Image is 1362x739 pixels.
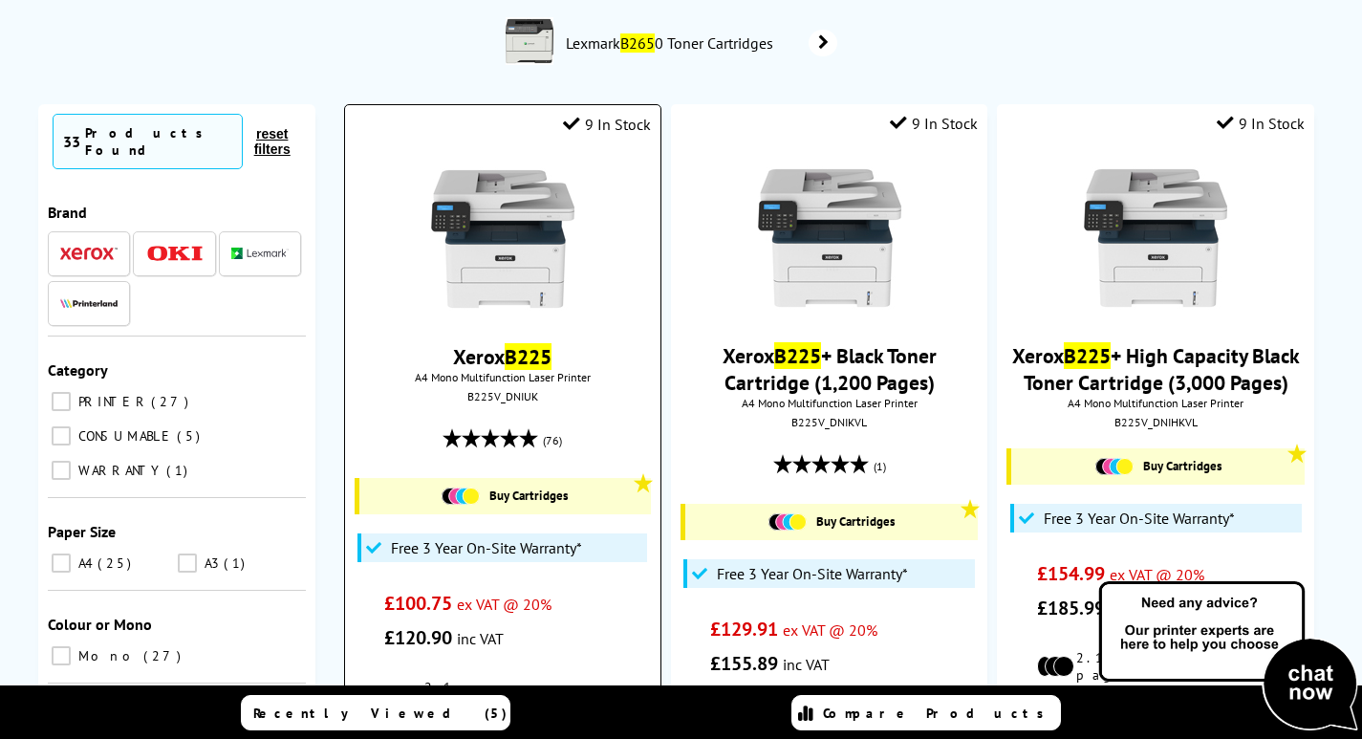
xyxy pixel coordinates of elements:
span: £129.91 [710,617,778,641]
span: £155.89 [710,651,778,676]
a: Buy Cartridges [369,488,640,505]
a: Buy Cartridges [695,513,968,531]
div: B225V_DNIUK [359,389,645,403]
a: XeroxB225+ High Capacity Black Toner Cartridge (3,000 Pages) [1012,342,1300,396]
img: Xerox-B225-Front-Main-Small.jpg [1084,166,1227,310]
img: Xerox [60,247,118,260]
a: Recently Viewed (5) [241,695,510,730]
span: Brand [48,203,87,222]
input: WARRANTY 1 [52,461,71,480]
img: Xerox-B225-Front-Main-Small.jpg [758,166,901,310]
span: inc VAT [457,629,504,648]
span: £100.75 [384,591,452,616]
span: 27 [143,647,185,664]
input: Mono 27 [52,646,71,665]
span: Paper Size [48,522,116,541]
span: 1 [224,554,249,572]
span: A4 [74,554,96,572]
div: 9 In Stock [890,114,978,133]
span: £154.99 [1037,561,1105,586]
img: Xerox-B225-Front-Main-Small.jpg [431,167,574,311]
span: £185.99 [1037,596,1105,620]
a: XeroxB225 [453,343,551,370]
div: B225V_DNIHKVL [1011,415,1299,429]
mark: B225 [1064,342,1111,369]
img: Cartridges [768,513,807,531]
input: CONSUMABLE 5 [52,426,71,446]
span: Lexmark 0 Toner Cartridges [563,33,780,53]
div: 9 In Stock [563,115,651,134]
span: A4 Mono Multifunction Laser Printer [355,370,650,384]
input: A3 1 [178,554,197,573]
span: inc VAT [783,655,830,674]
img: Cartridges [1095,458,1134,475]
input: PRINTER 27 [52,392,71,411]
span: Colour or Mono [48,615,152,634]
span: (76) [543,423,562,459]
li: 2.1p per mono page [384,679,620,713]
span: ex VAT @ 20% [783,620,877,640]
img: Lexmark [231,248,289,259]
span: A4 Mono Multifunction Laser Printer [681,396,978,410]
li: 2.1p per mono page [1037,649,1275,684]
span: Mono [74,647,141,664]
span: 1 [166,462,192,479]
span: (1) [874,448,886,485]
img: OKI [146,246,204,262]
a: LexmarkB2650 Toner Cartridges [563,17,837,69]
span: Free 3 Year On-Site Warranty* [717,564,908,583]
a: XeroxB225+ Black Toner Cartridge (1,200 Pages) [723,342,937,396]
span: A3 [200,554,222,572]
span: ex VAT @ 20% [1110,565,1204,584]
img: Cartridges [442,488,480,505]
span: ex VAT @ 20% [457,595,551,614]
span: Compare Products [823,705,1054,722]
span: Recently Viewed (5) [253,705,508,722]
span: A4 Mono Multifunction Laser Printer [1006,396,1304,410]
img: 36SC550-conspage.jpg [506,17,553,65]
span: £120.90 [384,625,452,650]
img: Printerland [60,298,118,308]
mark: B225 [505,343,551,370]
img: Open Live Chat window [1094,578,1362,735]
input: A4 25 [52,554,71,573]
div: B225V_DNIKVL [685,415,973,429]
span: Buy Cartridges [816,513,895,530]
a: Buy Cartridges [1021,458,1294,475]
span: 33 [63,132,80,151]
span: Category [48,360,108,380]
mark: B225 [774,342,821,369]
mark: B265 [620,33,655,53]
span: CONSUMABLE [74,427,175,445]
span: 27 [151,393,193,410]
span: PRINTER [74,393,149,410]
div: Products Found [85,124,232,159]
span: Buy Cartridges [489,488,568,504]
span: Free 3 Year On-Site Warranty* [1044,509,1235,528]
button: reset filters [243,125,301,158]
span: Buy Cartridges [1143,458,1221,474]
span: WARRANTY [74,462,164,479]
div: 9 In Stock [1217,114,1305,133]
span: 5 [177,427,205,445]
a: Compare Products [791,695,1061,730]
span: Free 3 Year On-Site Warranty* [391,538,582,557]
span: 25 [97,554,136,572]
